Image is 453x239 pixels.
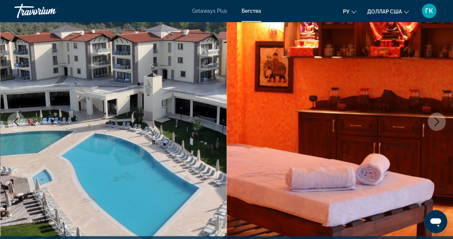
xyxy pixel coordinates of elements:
font: ру [343,9,349,15]
iframe: Кнопка запуска окна обмена сообщениями [424,210,447,233]
button: Меню пользователя [420,3,439,19]
button: Previous image [7,113,25,131]
font: доллар США [367,9,402,15]
a: Травориум [14,1,87,20]
a: Бегства [242,8,261,14]
button: Изменить язык [343,6,356,17]
a: Getaways Plus [192,8,227,14]
button: Изменить валюту [367,6,409,17]
button: Next image [428,113,446,131]
font: ГК [425,7,433,15]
